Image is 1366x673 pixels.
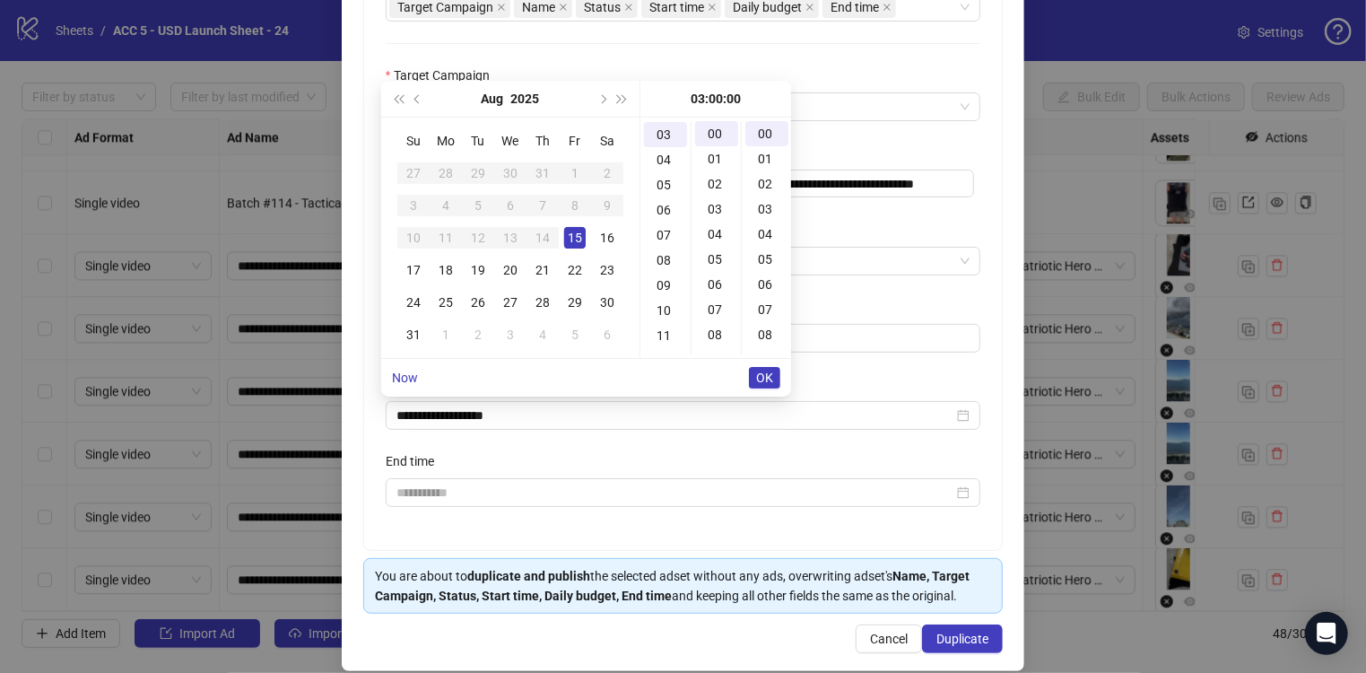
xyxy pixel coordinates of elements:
td: 2025-08-10 [397,222,430,254]
td: 2025-08-30 [591,286,623,319]
div: You are about to the selected adset without any ads, overwriting adset's and keeping all other fi... [375,566,992,606]
span: Cancel [870,632,908,646]
div: 02 [745,171,788,197]
div: 28 [532,292,553,313]
td: 2025-08-11 [430,222,462,254]
div: 31 [403,324,424,345]
div: 11 [435,227,457,249]
td: 2025-08-17 [397,254,430,286]
div: 25 [435,292,457,313]
td: 2025-08-06 [494,189,526,222]
td: 2025-08-02 [591,157,623,189]
td: 2025-09-05 [559,319,591,351]
input: End time [396,483,954,503]
div: 6 [500,195,521,216]
button: Last year (Control + left) [388,81,408,117]
td: 2025-07-28 [430,157,462,189]
input: Start time [396,406,954,425]
a: Now [392,371,418,385]
div: 21 [532,259,553,281]
div: 05 [644,172,687,197]
button: Next month (PageDown) [592,81,612,117]
button: Choose a year [511,81,540,117]
div: 06 [745,272,788,297]
div: 20 [500,259,521,281]
td: 2025-08-23 [591,254,623,286]
div: 01 [695,146,738,171]
td: 2025-08-20 [494,254,526,286]
th: Fr [559,125,591,157]
div: 30 [596,292,618,313]
div: 24 [403,292,424,313]
div: 03 [644,122,687,147]
td: 2025-09-01 [430,319,462,351]
td: 2025-08-28 [526,286,559,319]
span: Duplicate [936,632,988,646]
div: 12 [644,348,687,373]
button: Duplicate [922,625,1003,653]
div: 3 [500,324,521,345]
div: 10 [403,227,424,249]
td: 2025-08-21 [526,254,559,286]
div: 00 [695,121,738,146]
div: 06 [644,197,687,223]
div: 08 [695,322,738,347]
td: 2025-08-13 [494,222,526,254]
td: 2025-07-31 [526,157,559,189]
div: 19 [467,259,489,281]
div: 17 [403,259,424,281]
div: 28 [435,162,457,184]
div: 03 [745,197,788,222]
div: 07 [695,297,738,322]
div: 09 [695,347,738,372]
div: 02 [695,171,738,197]
td: 2025-08-03 [397,189,430,222]
div: 01 [745,146,788,171]
div: 08 [745,322,788,347]
div: 9 [596,195,618,216]
div: 16 [596,227,618,249]
td: 2025-08-08 [559,189,591,222]
div: 4 [435,195,457,216]
div: 29 [564,292,586,313]
th: Su [397,125,430,157]
td: 2025-08-14 [526,222,559,254]
button: Choose a month [482,81,504,117]
td: 2025-08-26 [462,286,494,319]
td: 2025-08-04 [430,189,462,222]
div: 18 [435,259,457,281]
strong: duplicate and publish [467,569,590,583]
div: 5 [467,195,489,216]
div: 05 [745,247,788,272]
td: 2025-08-27 [494,286,526,319]
td: 2025-08-16 [591,222,623,254]
div: 11 [644,323,687,348]
span: OK [756,371,773,385]
div: 13 [500,227,521,249]
div: 07 [644,223,687,248]
div: 6 [596,324,618,345]
div: 22 [564,259,586,281]
div: 1 [435,324,457,345]
td: 2025-07-30 [494,157,526,189]
div: 29 [467,162,489,184]
div: 31 [532,162,553,184]
td: 2025-08-07 [526,189,559,222]
td: 2025-08-01 [559,157,591,189]
span: close [805,3,814,12]
div: 8 [564,195,586,216]
strong: Name, Target Campaign, Status, Start time, Daily budget, End time [375,569,970,603]
td: 2025-08-24 [397,286,430,319]
div: 1 [564,162,586,184]
div: 12 [467,227,489,249]
div: 14 [532,227,553,249]
td: 2025-08-19 [462,254,494,286]
span: close [497,3,506,12]
label: End time [386,451,446,471]
div: 2 [467,324,489,345]
div: 26 [467,292,489,313]
div: 7 [532,195,553,216]
div: 06 [695,272,738,297]
td: 2025-08-18 [430,254,462,286]
th: We [494,125,526,157]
